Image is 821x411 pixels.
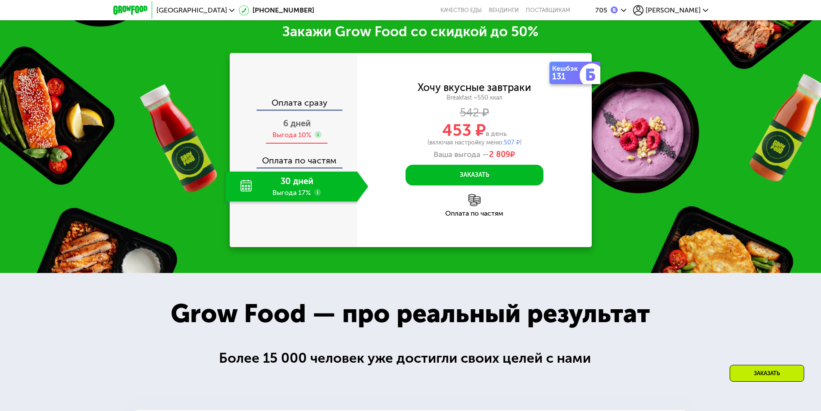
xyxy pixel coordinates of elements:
[442,120,486,140] span: 453 ₽
[231,147,357,167] div: Оплата по частям
[486,129,507,138] span: в день
[730,365,804,382] div: Заказать
[272,130,311,140] div: Выгода 10%
[489,7,519,14] a: Вендинги
[357,210,592,217] div: Оплата по частям
[152,294,669,333] div: Grow Food — про реальный результат
[357,150,592,160] div: Ваша выгода —
[156,7,227,14] span: [GEOGRAPHIC_DATA]
[504,139,520,146] span: 507 ₽
[489,150,515,160] span: ₽
[440,7,482,14] a: Качество еды
[219,348,602,369] div: Более 15 000 человек уже достигли своих целей с нами
[418,83,531,92] div: Хочу вкусные завтраки
[239,5,314,16] a: [PHONE_NUMBER]
[646,7,701,14] span: [PERSON_NAME]
[357,94,592,102] div: Breakfast ~550 ккал
[406,165,543,185] button: Заказать
[552,72,581,81] div: 131
[595,7,607,14] div: 705
[283,118,311,129] span: 6 дней
[489,150,510,159] span: 2 809
[357,108,592,118] div: 542 ₽
[231,98,357,110] div: Оплата сразу
[357,140,592,146] div: (включая настройку меню: )
[552,65,581,72] div: Кешбэк
[468,194,481,206] img: l6xcnZfty9opOoJh.png
[526,7,570,14] div: поставщикам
